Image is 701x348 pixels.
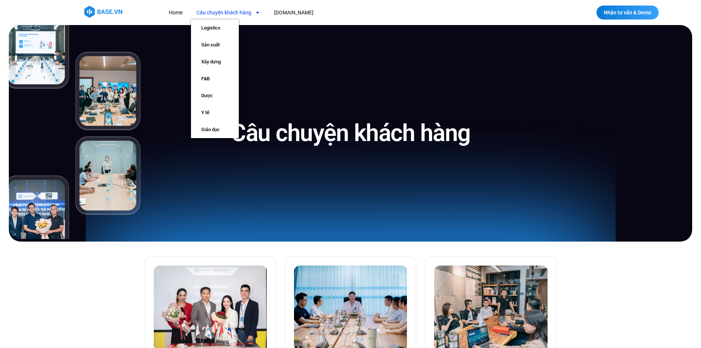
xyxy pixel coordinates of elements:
[604,10,651,15] span: Nhận tư vấn & Demo
[191,70,239,87] a: F&B
[163,6,449,20] nav: Menu
[163,6,188,20] a: Home
[191,104,239,121] a: Y tế
[596,6,659,20] a: Nhận tư vấn & Demo
[269,6,319,20] a: [DOMAIN_NAME]
[191,36,239,53] a: Sản xuất
[191,53,239,70] a: Xây dựng
[191,87,239,104] a: Dược
[231,118,470,148] h1: Câu chuyện khách hàng
[191,6,266,20] a: Câu chuyện khách hàng
[191,20,239,36] a: Logistics
[191,20,239,138] ul: Câu chuyện khách hàng
[191,121,239,138] a: Giáo dục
